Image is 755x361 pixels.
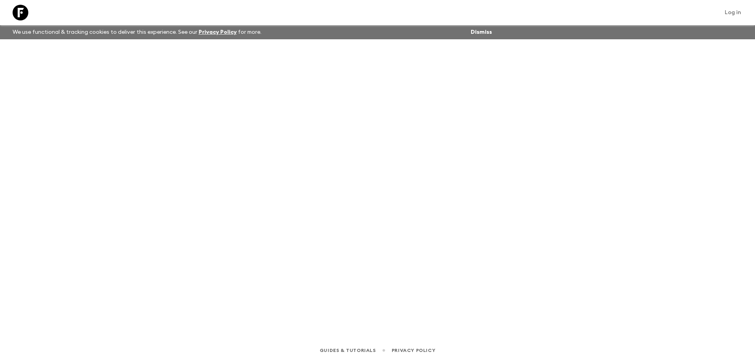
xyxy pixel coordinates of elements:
a: Guides & Tutorials [320,346,376,355]
button: Dismiss [469,27,494,38]
a: Log in [720,7,746,18]
a: Privacy Policy [392,346,435,355]
p: We use functional & tracking cookies to deliver this experience. See our for more. [9,25,265,39]
a: Privacy Policy [199,29,237,35]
